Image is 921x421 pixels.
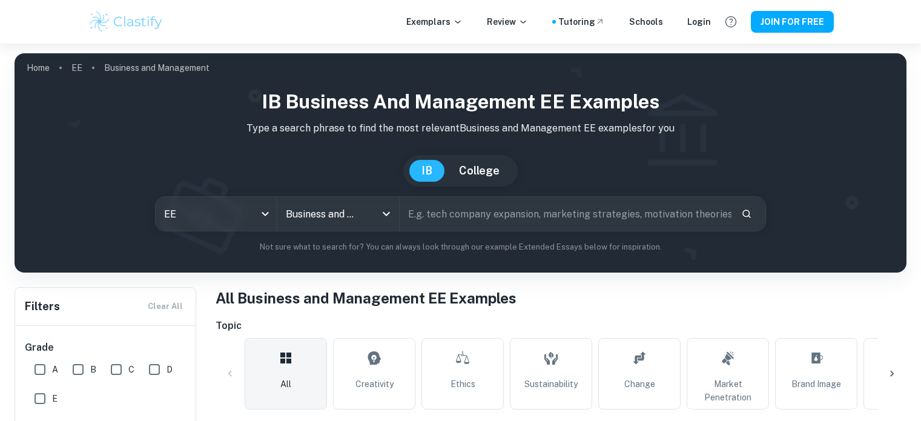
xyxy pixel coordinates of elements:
[156,197,277,231] div: EE
[216,287,906,309] h1: All Business and Management EE Examples
[524,377,578,391] span: Sustainability
[88,10,165,34] img: Clastify logo
[90,363,96,376] span: B
[128,363,134,376] span: C
[451,377,475,391] span: Ethics
[751,11,834,33] button: JOIN FOR FREE
[52,363,58,376] span: A
[624,377,655,391] span: Change
[409,160,444,182] button: IB
[487,15,528,28] p: Review
[52,392,58,405] span: E
[791,377,841,391] span: Brand Image
[167,363,173,376] span: D
[558,15,605,28] a: Tutoring
[355,377,394,391] span: Creativity
[692,377,764,404] span: Market Penetration
[378,205,395,222] button: Open
[71,59,82,76] a: EE
[736,204,757,224] button: Search
[27,59,50,76] a: Home
[280,377,291,391] span: All
[721,12,741,32] button: Help and Feedback
[629,15,663,28] a: Schools
[25,340,187,355] h6: Grade
[400,197,731,231] input: E.g. tech company expansion, marketing strategies, motivation theories...
[24,241,897,253] p: Not sure what to search for? You can always look through our example Extended Essays below for in...
[687,15,711,28] a: Login
[216,319,906,333] h6: Topic
[25,298,60,315] h6: Filters
[447,160,512,182] button: College
[104,61,210,75] p: Business and Management
[24,121,897,136] p: Type a search phrase to find the most relevant Business and Management EE examples for you
[15,53,906,273] img: profile cover
[406,15,463,28] p: Exemplars
[24,87,897,116] h1: IB Business and Management EE examples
